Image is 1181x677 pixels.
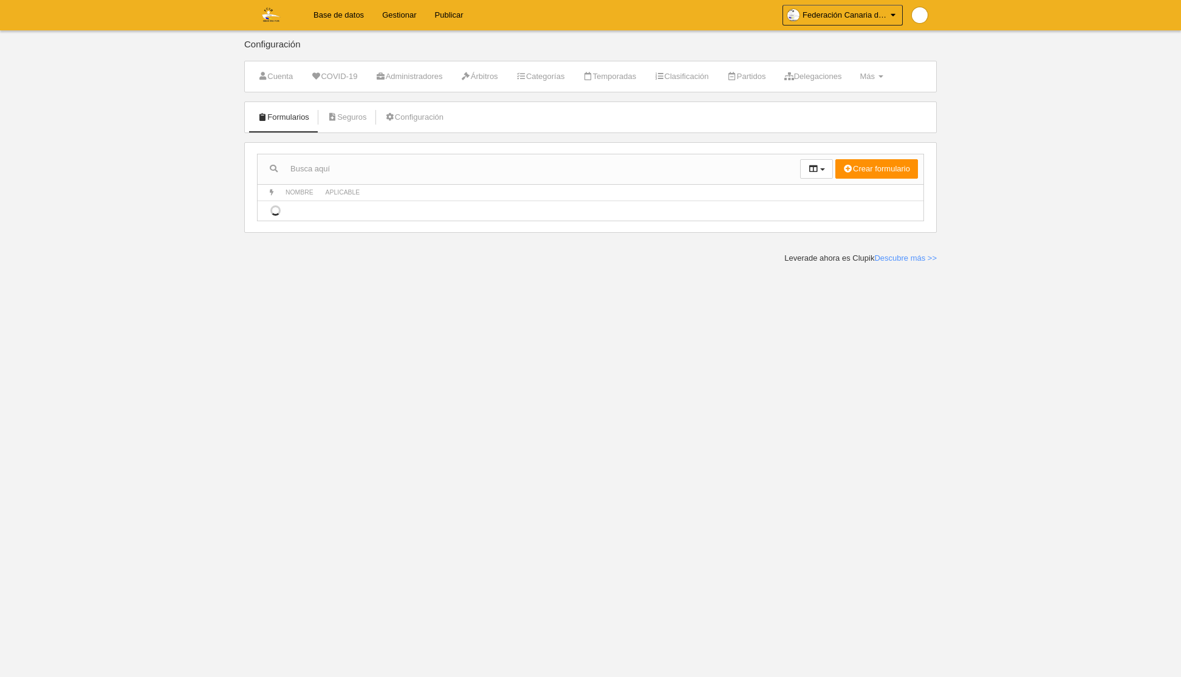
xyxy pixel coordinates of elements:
[251,67,300,86] a: Cuenta
[244,40,937,61] div: Configuración
[777,67,848,86] a: Delegaciones
[803,9,888,21] span: Federación Canaria de Voleibol
[286,189,313,196] span: Nombre
[835,159,918,179] button: Crear formulario
[912,7,928,23] img: Pap9wwVNPjNR.30x30.jpg
[648,67,715,86] a: Clasificación
[378,108,450,126] a: Configuración
[258,160,800,178] input: Busca aquí
[326,189,360,196] span: Aplicable
[782,5,903,26] a: Federación Canaria de Voleibol
[510,67,572,86] a: Categorías
[784,253,937,264] div: Leverade ahora es Clupik
[874,253,937,263] a: Descubre más >>
[245,7,295,22] img: Federación Canaria de Voleibol
[454,67,505,86] a: Árbitros
[304,67,364,86] a: COVID-19
[251,108,316,126] a: Formularios
[576,67,643,86] a: Temporadas
[369,67,449,86] a: Administradores
[787,9,799,21] img: OaKdMG7jwavG.30x30.jpg
[721,67,773,86] a: Partidos
[321,108,374,126] a: Seguros
[853,67,889,86] a: Más
[860,72,875,81] span: Más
